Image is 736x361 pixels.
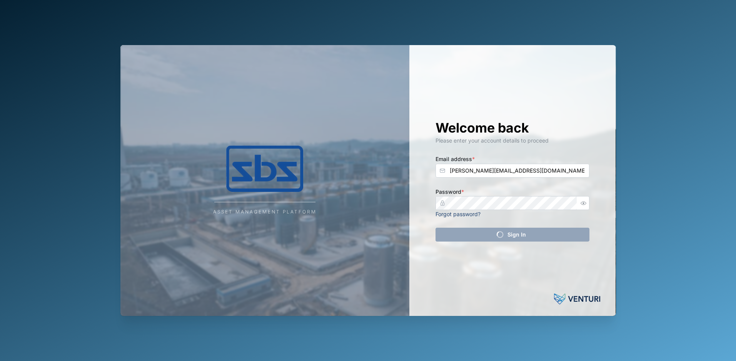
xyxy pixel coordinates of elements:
[436,164,589,178] input: Enter your email
[554,291,600,307] img: Powered by: Venturi
[436,136,589,145] div: Please enter your account details to proceed
[213,208,317,216] div: Asset Management Platform
[188,146,342,192] img: Company Logo
[436,119,589,136] h1: Welcome back
[436,155,475,163] label: Email address
[436,188,464,196] label: Password
[436,211,481,217] a: Forgot password?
